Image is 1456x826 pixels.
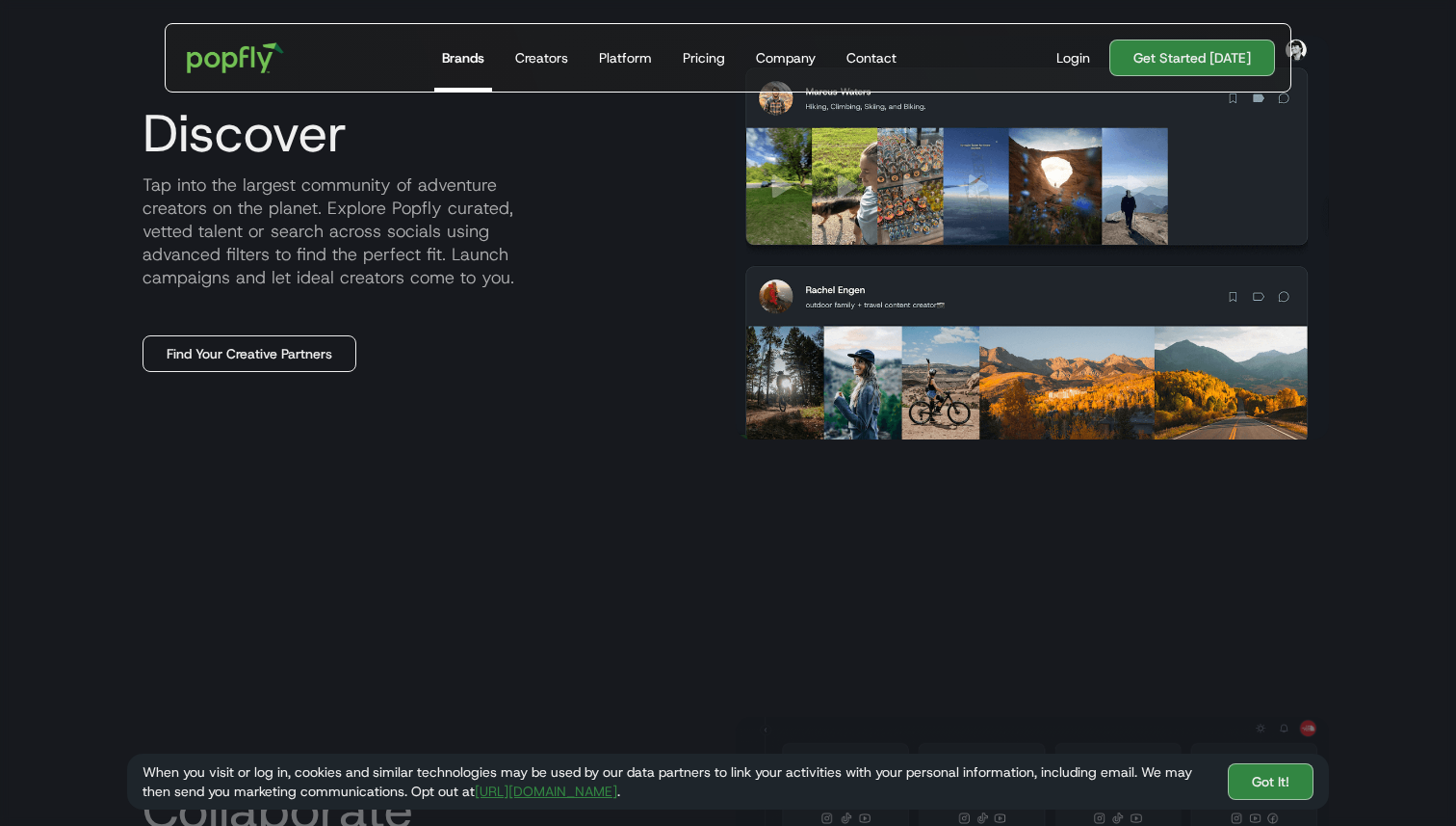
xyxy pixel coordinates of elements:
[591,24,660,92] a: Platform
[1228,763,1313,800] a: Got It!
[675,24,733,92] a: Pricing
[507,24,576,92] a: Creators
[839,24,904,92] a: Contact
[1109,40,1275,76] a: Get Started [DATE]
[846,48,897,67] div: Contact
[683,48,725,67] div: Pricing
[748,24,823,92] a: Company
[599,48,652,67] div: Platform
[143,335,356,372] a: Find Your Creative Partners
[434,24,492,92] a: Brands
[1056,48,1090,67] div: Login
[143,762,1212,801] div: When you visit or log in, cookies and similar technologies may be used by our data partners to li...
[127,104,720,162] h3: Discover
[475,783,617,800] a: [URL][DOMAIN_NAME]
[1049,48,1098,67] a: Login
[442,48,484,67] div: Brands
[756,48,816,67] div: Company
[173,29,298,87] a: home
[515,48,568,67] div: Creators
[127,173,720,289] p: Tap into the largest community of adventure creators on the planet. Explore Popfly curated, vette...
